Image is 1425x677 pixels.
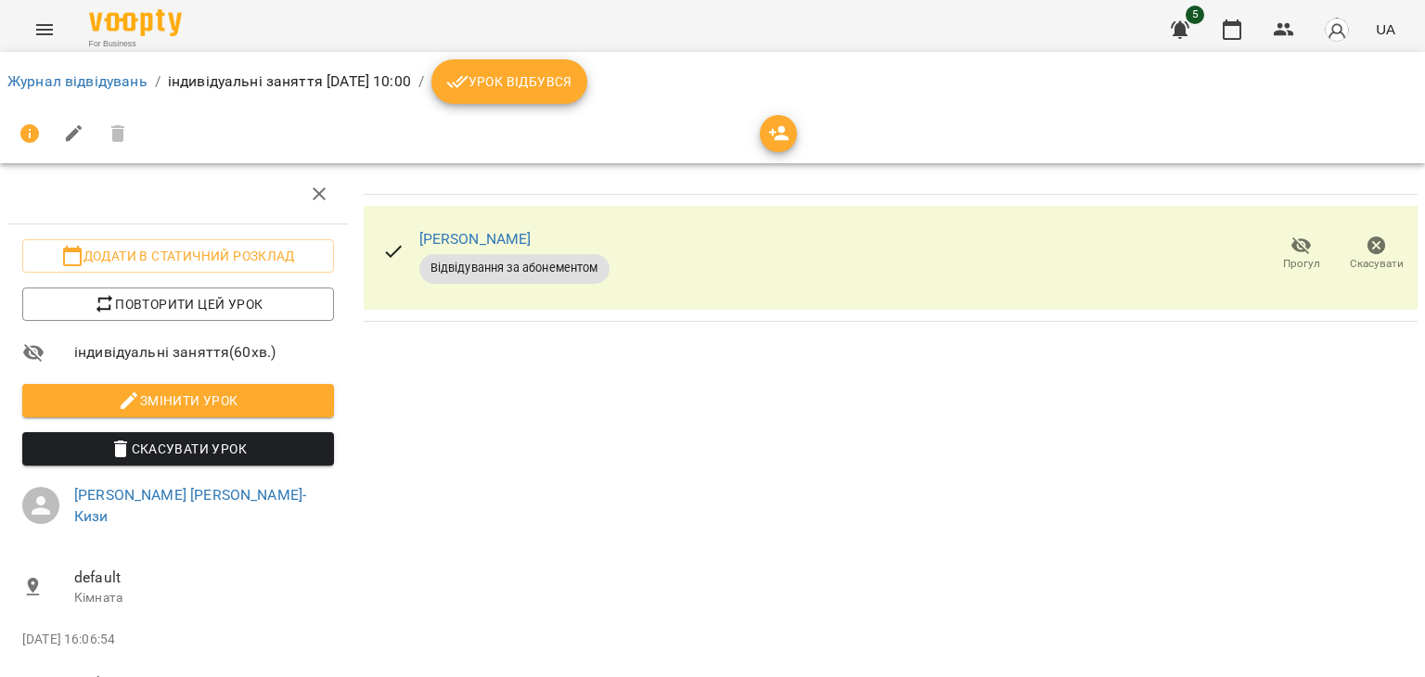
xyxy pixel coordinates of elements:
span: Прогул [1283,256,1320,272]
img: avatar_s.png [1324,17,1350,43]
span: UA [1376,19,1395,39]
span: 5 [1186,6,1204,24]
button: Скасувати Урок [22,432,334,466]
span: Повторити цей урок [37,293,319,315]
span: default [74,567,334,589]
p: [DATE] 16:06:54 [22,631,334,649]
a: Журнал відвідувань [7,72,148,90]
span: Додати в статичний розклад [37,245,319,267]
p: індивідуальні заняття [DATE] 10:00 [168,70,411,93]
span: Скасувати [1350,256,1404,272]
button: Прогул [1264,228,1339,280]
button: Урок відбувся [431,59,587,104]
img: Voopty Logo [89,9,182,36]
a: [PERSON_NAME] [419,230,532,248]
span: Відвідування за абонементом [419,260,610,276]
span: індивідуальні заняття ( 60 хв. ) [74,341,334,364]
a: [PERSON_NAME] [PERSON_NAME]-Кизи [74,486,306,526]
button: Menu [22,7,67,52]
li: / [155,70,160,93]
span: For Business [89,38,182,50]
button: Скасувати [1339,228,1414,280]
button: Додати в статичний розклад [22,239,334,273]
span: Урок відбувся [446,70,572,93]
button: Змінити урок [22,384,334,417]
li: / [418,70,424,93]
span: Змінити урок [37,390,319,412]
span: Скасувати Урок [37,438,319,460]
nav: breadcrumb [7,59,1418,104]
button: Повторити цей урок [22,287,334,321]
button: UA [1368,12,1403,46]
p: Кімната [74,589,334,607]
